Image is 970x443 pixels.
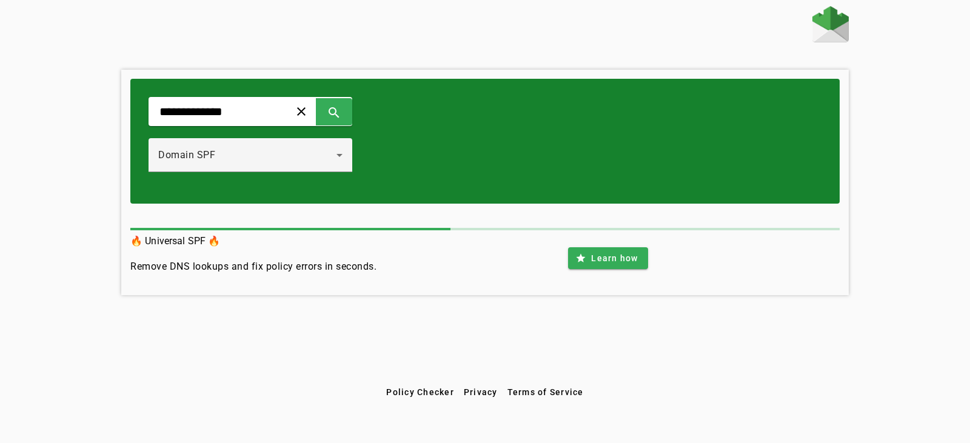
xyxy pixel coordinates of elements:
[812,6,849,42] img: Fraudmarc Logo
[812,6,849,45] a: Home
[386,387,454,397] span: Policy Checker
[464,387,498,397] span: Privacy
[130,233,376,250] h3: 🔥 Universal SPF 🔥
[459,381,503,403] button: Privacy
[568,247,647,269] button: Learn how
[591,252,638,264] span: Learn how
[507,387,584,397] span: Terms of Service
[381,381,459,403] button: Policy Checker
[503,381,589,403] button: Terms of Service
[158,149,215,161] span: Domain SPF
[130,259,376,274] h4: Remove DNS lookups and fix policy errors in seconds.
